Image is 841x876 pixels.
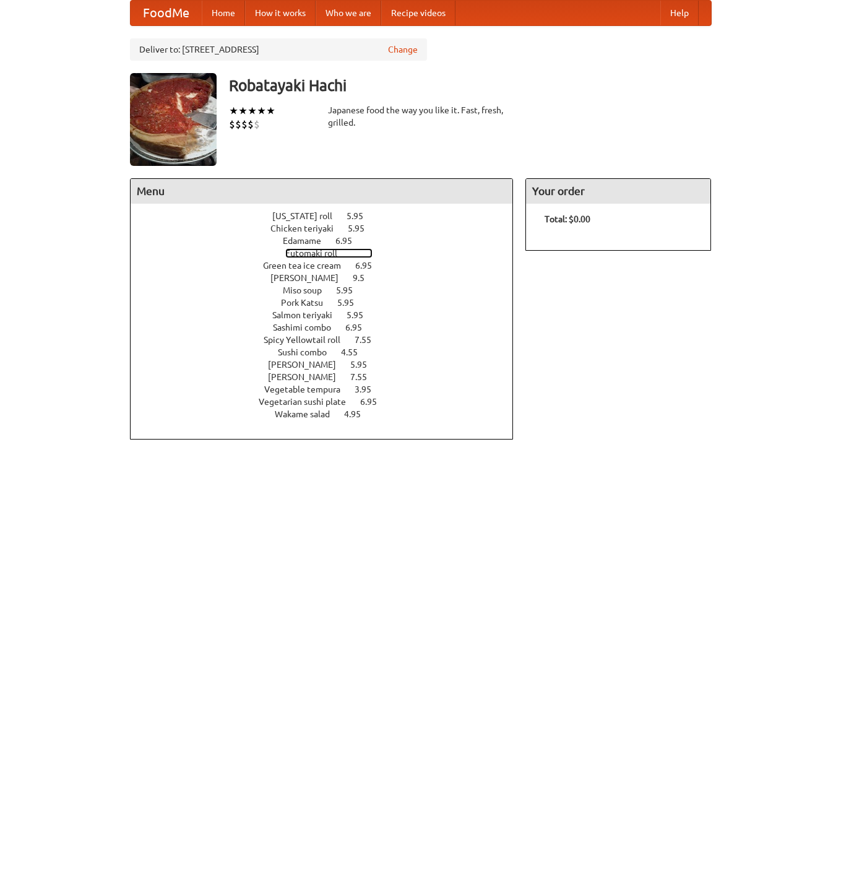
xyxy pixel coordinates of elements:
a: Sushi combo 4.55 [278,347,381,357]
span: 5.95 [347,310,376,320]
span: 6.95 [355,261,384,271]
a: Futomaki roll [285,248,373,258]
span: 5.95 [348,223,377,233]
img: angular.jpg [130,73,217,166]
a: Pork Katsu 5.95 [281,298,377,308]
li: $ [229,118,235,131]
a: Vegetarian sushi plate 6.95 [259,397,400,407]
a: Chicken teriyaki 5.95 [270,223,387,233]
a: How it works [245,1,316,25]
li: ★ [229,104,238,118]
span: Vegetable tempura [264,384,353,394]
span: Vegetarian sushi plate [259,397,358,407]
span: 7.55 [350,372,379,382]
h4: Your order [526,179,710,204]
span: 6.95 [335,236,364,246]
span: Miso soup [283,285,334,295]
a: Edamame 6.95 [283,236,375,246]
span: Futomaki roll [285,248,350,258]
li: $ [241,118,248,131]
li: ★ [238,104,248,118]
a: Recipe videos [381,1,455,25]
span: 3.95 [355,384,384,394]
span: 5.95 [337,298,366,308]
a: Miso soup 5.95 [283,285,376,295]
span: Green tea ice cream [263,261,353,271]
a: Home [202,1,245,25]
a: Help [660,1,699,25]
b: Total: $0.00 [545,214,590,224]
span: 4.95 [344,409,373,419]
span: Pork Katsu [281,298,335,308]
li: ★ [248,104,257,118]
span: 5.95 [347,211,376,221]
a: Sashimi combo 6.95 [273,323,385,332]
a: [PERSON_NAME] 7.55 [268,372,390,382]
span: Edamame [283,236,334,246]
li: $ [248,118,254,131]
span: Sushi combo [278,347,339,357]
div: Japanese food the way you like it. Fast, fresh, grilled. [328,104,514,129]
a: Green tea ice cream 6.95 [263,261,395,271]
span: Spicy Yellowtail roll [264,335,353,345]
span: Sashimi combo [273,323,343,332]
span: 7.55 [355,335,384,345]
a: Wakame salad 4.95 [275,409,384,419]
span: 9.5 [353,273,377,283]
span: 4.55 [341,347,370,357]
span: [PERSON_NAME] [270,273,351,283]
li: ★ [257,104,266,118]
a: Spicy Yellowtail roll 7.55 [264,335,394,345]
span: [US_STATE] roll [272,211,345,221]
li: $ [254,118,260,131]
h4: Menu [131,179,513,204]
a: Salmon teriyaki 5.95 [272,310,386,320]
span: [PERSON_NAME] [268,372,348,382]
span: Wakame salad [275,409,342,419]
span: [PERSON_NAME] [268,360,348,370]
span: 5.95 [336,285,365,295]
a: Who we are [316,1,381,25]
a: FoodMe [131,1,202,25]
a: Change [388,43,418,56]
span: 5.95 [350,360,379,370]
li: $ [235,118,241,131]
a: [US_STATE] roll 5.95 [272,211,386,221]
span: Salmon teriyaki [272,310,345,320]
span: Chicken teriyaki [270,223,346,233]
span: 6.95 [360,397,389,407]
h3: Robatayaki Hachi [229,73,712,98]
li: ★ [266,104,275,118]
a: [PERSON_NAME] 9.5 [270,273,387,283]
a: [PERSON_NAME] 5.95 [268,360,390,370]
div: Deliver to: [STREET_ADDRESS] [130,38,427,61]
span: 6.95 [345,323,374,332]
a: Vegetable tempura 3.95 [264,384,394,394]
